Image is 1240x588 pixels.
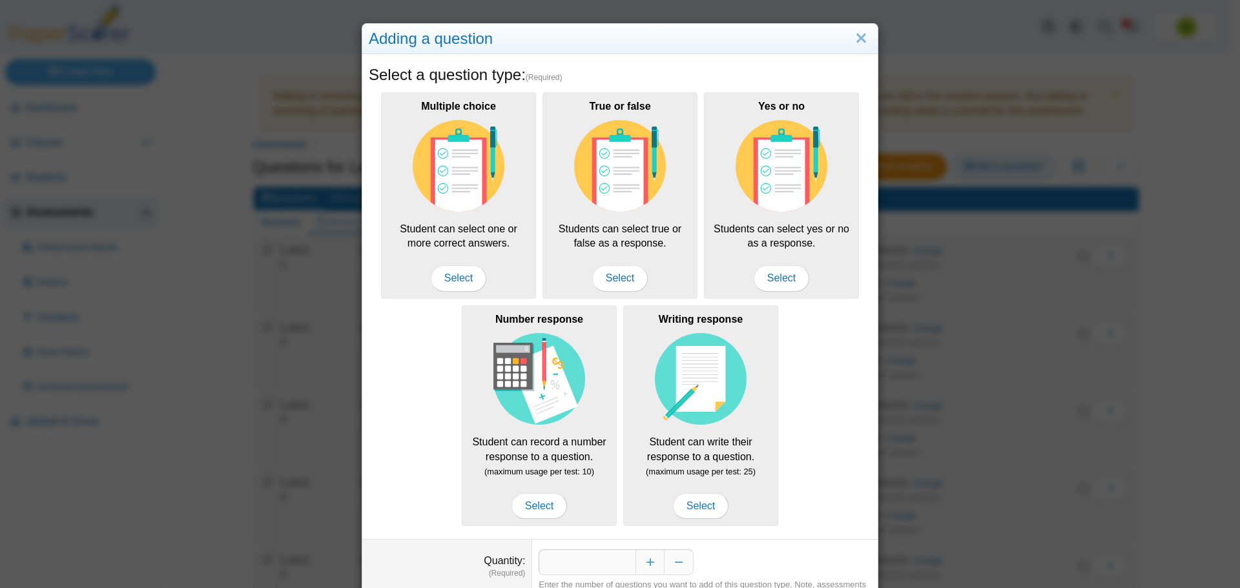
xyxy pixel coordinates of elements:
[659,314,743,325] b: Writing response
[512,493,567,519] span: Select
[665,549,694,575] button: Decrease
[369,568,525,579] dfn: (Required)
[413,120,504,212] img: item-type-multiple-choice.svg
[704,92,859,299] div: Students can select yes or no as a response.
[623,305,778,526] div: Student can write their response to a question.
[646,467,756,476] small: (maximum usage per test: 25)
[758,101,805,112] b: Yes or no
[493,333,585,425] img: item-type-number-response.svg
[431,265,486,291] span: Select
[851,28,871,50] a: Close
[484,467,594,476] small: (maximum usage per test: 10)
[421,101,496,112] b: Multiple choice
[369,64,871,86] h5: Select a question type:
[526,72,563,83] span: (Required)
[736,120,827,212] img: item-type-multiple-choice.svg
[542,92,697,299] div: Students can select true or false as a response.
[495,314,583,325] b: Number response
[635,549,665,575] button: Increase
[673,493,728,519] span: Select
[655,333,747,425] img: item-type-writing-response.svg
[362,24,878,54] div: Adding a question
[484,555,525,566] label: Quantity
[574,120,666,212] img: item-type-multiple-choice.svg
[754,265,809,291] span: Select
[589,101,650,112] b: True or false
[381,92,536,299] div: Student can select one or more correct answers.
[462,305,617,526] div: Student can record a number response to a question.
[592,265,648,291] span: Select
